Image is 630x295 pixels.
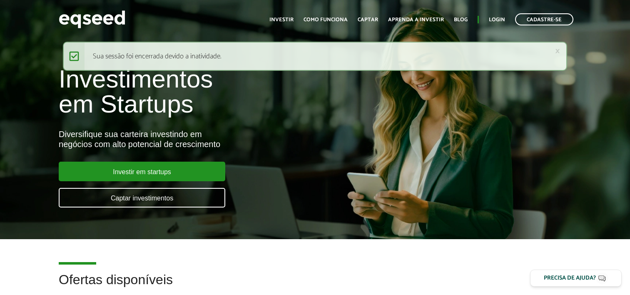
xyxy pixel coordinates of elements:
[454,17,468,22] a: Blog
[358,17,378,22] a: Captar
[59,67,361,117] h1: Investimentos em Startups
[59,188,225,207] a: Captar investimentos
[388,17,444,22] a: Aprenda a investir
[269,17,294,22] a: Investir
[59,162,225,181] a: Investir em startups
[59,8,125,30] img: EqSeed
[63,42,567,71] div: Sua sessão foi encerrada devido a inatividade.
[515,13,573,25] a: Cadastre-se
[304,17,348,22] a: Como funciona
[59,129,361,149] div: Diversifique sua carteira investindo em negócios com alto potencial de crescimento
[555,47,560,55] a: ×
[489,17,505,22] a: Login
